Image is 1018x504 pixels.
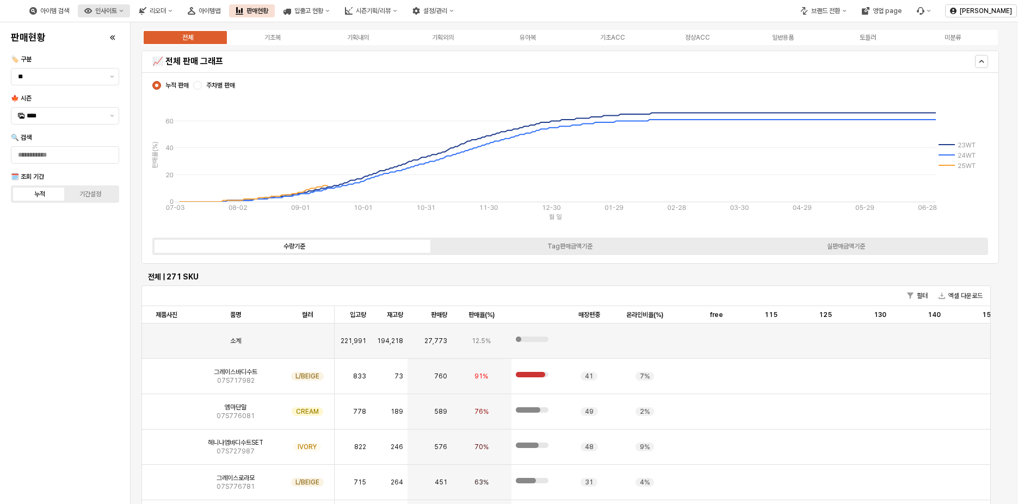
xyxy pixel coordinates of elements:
[208,438,263,447] span: 헤니나염바디수트SET
[165,81,189,90] span: 누적 판매
[855,4,908,17] div: 영업 page
[11,134,32,141] span: 🔍 검색
[277,4,336,17] button: 입출고 현황
[434,407,447,416] span: 589
[23,4,76,17] button: 아이템 검색
[434,372,447,381] span: 760
[315,33,400,42] label: 기획내의
[131,22,1018,504] main: App Frame
[230,310,241,319] span: 품명
[406,4,460,17] button: 설정/관리
[811,7,840,15] div: 브랜드 전환
[356,7,391,15] div: 시즌기획/리뷰
[431,310,447,319] span: 판매량
[106,108,119,124] button: 제안 사항 표시
[435,478,447,487] span: 451
[11,173,44,181] span: 🗓️ 조회 기간
[229,4,275,17] button: 판매현황
[354,443,366,451] span: 822
[710,310,723,319] span: free
[283,242,305,250] div: 수량기준
[860,34,876,41] div: 토들러
[434,443,447,451] span: 576
[474,407,489,416] span: 76%
[640,443,650,451] span: 9%
[764,310,778,319] span: 115
[156,310,177,319] span: 제품사진
[106,69,119,85] button: 제안 사항 표시
[394,372,403,381] span: 73
[295,372,319,381] span: L/BEIGE
[338,4,404,17] button: 시즌기획/리뷰
[295,478,319,487] span: L/BEIGE
[903,289,932,302] button: 필터
[132,4,179,17] div: 리오더
[217,482,255,491] span: 07S776781
[347,34,369,41] div: 기획내의
[474,443,489,451] span: 70%
[156,241,432,251] label: 수량기준
[578,310,600,319] span: 매장편중
[34,190,45,198] div: 누적
[825,33,910,42] label: 토들러
[302,310,313,319] span: 컬러
[353,372,366,381] span: 833
[626,310,663,319] span: 온라인비율(%)
[600,34,625,41] div: 기초ACC
[547,242,593,250] div: Tag판매금액기준
[181,4,227,17] button: 아이템맵
[740,33,825,42] label: 일반용품
[424,337,447,345] span: 27,773
[432,34,454,41] div: 기획외의
[520,34,536,41] div: 유아복
[353,407,366,416] span: 778
[585,478,593,487] span: 31
[910,4,937,17] div: Menu item 6
[873,7,902,15] div: 영업 page
[945,34,961,41] div: 미분류
[474,372,488,381] span: 91%
[391,407,403,416] span: 189
[217,447,255,456] span: 07S727987
[772,34,794,41] div: 일반용품
[217,376,255,385] span: 07S717982
[982,310,995,319] span: 150
[432,241,708,251] label: Tag판매금액기준
[794,4,853,17] div: 브랜드 전환
[150,7,166,15] div: 리오더
[423,7,447,15] div: 설정/관리
[15,189,65,199] label: 누적
[298,443,317,451] span: IVORY
[350,310,366,319] span: 입고량
[934,289,987,302] button: 엑셀 다운로드
[148,272,984,282] h6: 전체 | 271 SKU
[585,372,593,381] span: 41
[468,310,495,319] span: 판매율(%)
[145,33,230,42] label: 전체
[79,190,101,198] div: 기간설정
[246,7,268,15] div: 판매현황
[585,443,594,451] span: 48
[264,34,281,41] div: 기초복
[708,241,984,251] label: 실판매금액기준
[640,372,650,381] span: 7%
[225,403,246,412] span: 엠마단말
[214,368,257,376] span: 그레이스바디수트
[585,407,594,416] span: 49
[975,55,988,68] button: Hide
[40,7,69,15] div: 아이템 검색
[570,33,655,42] label: 기초ACC
[65,189,116,199] label: 기간설정
[230,33,315,42] label: 기초복
[685,34,710,41] div: 정상ACC
[217,474,255,482] span: 그레이스로라모
[485,33,570,42] label: 유아복
[230,337,241,345] span: 소계
[11,32,46,43] h4: 판매현황
[391,443,403,451] span: 246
